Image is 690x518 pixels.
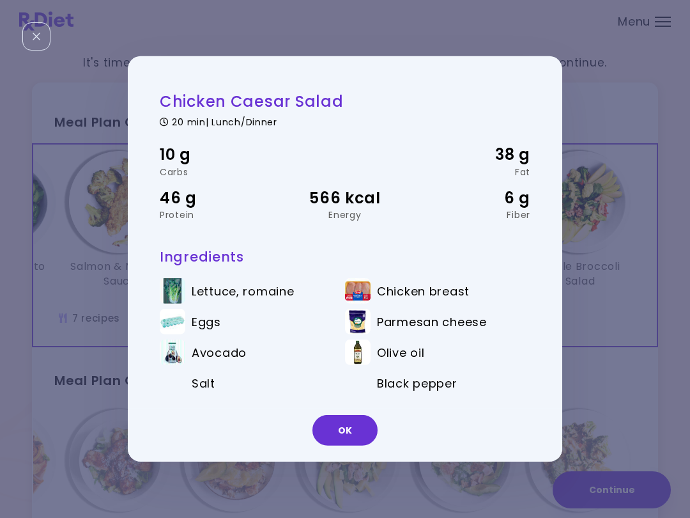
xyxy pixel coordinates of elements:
[160,91,530,111] h2: Chicken Caesar Salad
[407,185,530,210] div: 6 g
[377,376,457,390] span: Black pepper
[160,248,530,265] h3: Ingredients
[192,315,221,329] span: Eggs
[312,415,378,446] button: OK
[377,284,470,298] span: Chicken breast
[407,167,530,176] div: Fat
[377,315,487,329] span: Parmesan cheese
[192,345,247,359] span: Avocado
[192,376,215,390] span: Salt
[160,210,283,219] div: Protein
[160,114,530,127] div: 20 min | Lunch/Dinner
[377,345,424,359] span: Olive oil
[283,185,406,210] div: 566 kcal
[22,22,50,51] div: Close
[407,143,530,167] div: 38 g
[160,185,283,210] div: 46 g
[407,210,530,219] div: Fiber
[283,210,406,219] div: Energy
[160,143,283,167] div: 10 g
[160,167,283,176] div: Carbs
[192,284,295,298] span: Lettuce, romaine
